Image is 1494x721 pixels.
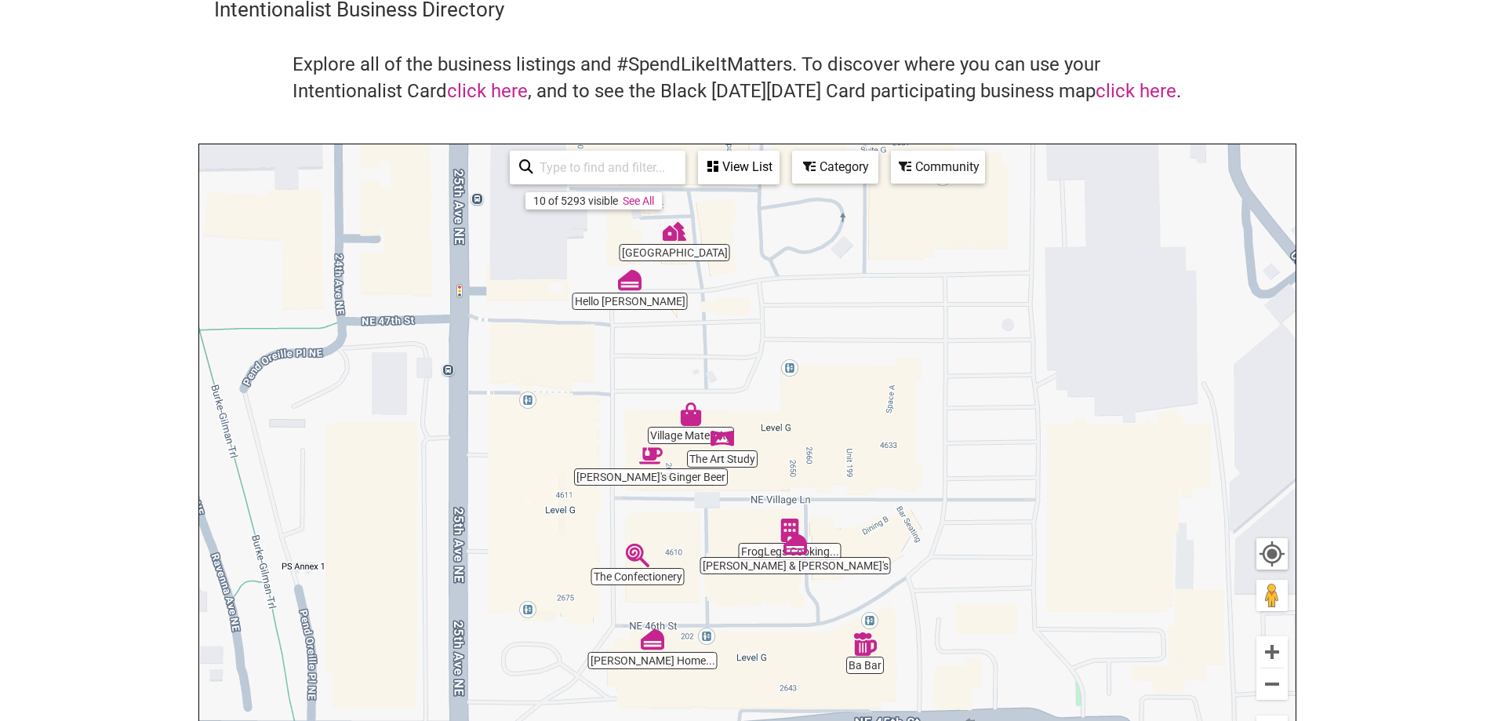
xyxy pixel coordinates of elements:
div: Ba Bar [853,632,877,656]
a: click here [447,80,528,102]
div: Community [892,152,983,182]
div: Frankie & Jo's [783,533,807,556]
div: The Art Study [711,426,734,450]
h4: Explore all of the business listings and #SpendLikeItMatters. To discover where you can use your ... [293,52,1202,104]
div: Category [794,152,877,182]
div: Hello Robin [618,268,642,292]
a: click here [1096,80,1176,102]
button: Your Location [1256,538,1288,570]
div: Village Maternity [679,402,703,426]
div: Type to search and filter [510,151,685,184]
div: Ravenna Gardens [663,220,686,243]
div: FrogLegs Cooking School [778,519,802,542]
div: 10 of 5293 visible [533,195,618,207]
button: Zoom in [1256,636,1288,668]
div: See a list of the visible businesses [698,151,780,184]
div: The Confectionery [626,544,649,567]
div: View List [700,152,778,182]
div: Rachel's Ginger Beer [639,444,663,468]
a: See All [623,195,654,207]
div: Filter by Community [891,151,985,184]
button: Drag Pegman onto the map to open Street View [1256,580,1288,611]
input: Type to find and filter... [533,152,676,183]
div: Molly Moon's Homemade Ice Cream [641,628,664,651]
div: Filter by category [792,151,878,184]
button: Zoom out [1256,668,1288,700]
